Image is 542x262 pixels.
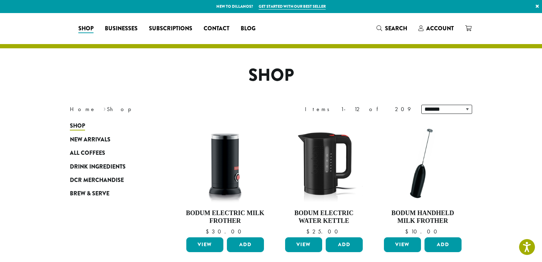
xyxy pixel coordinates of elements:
[70,176,124,185] span: DCR Merchandise
[70,146,155,160] a: All Coffees
[305,105,411,114] div: Items 1-12 of 209
[70,105,96,113] a: Home
[326,237,363,252] button: Add
[103,103,106,114] span: ›
[283,209,365,225] h4: Bodum Electric Water Kettle
[382,123,463,204] img: DP3927.01-002.png
[382,209,463,225] h4: Bodum Handheld Milk Frother
[70,119,155,133] a: Shop
[73,23,99,34] a: Shop
[405,228,411,235] span: $
[70,187,155,200] a: Brew & Serve
[70,163,126,171] span: Drink Ingredients
[70,149,105,158] span: All Coffees
[185,123,266,234] a: Bodum Electric Milk Frother $30.00
[105,24,138,33] span: Businesses
[185,209,266,225] h4: Bodum Electric Milk Frother
[70,133,155,146] a: New Arrivals
[424,237,462,252] button: Add
[382,123,463,234] a: Bodum Handheld Milk Frother $10.00
[70,135,110,144] span: New Arrivals
[70,189,109,198] span: Brew & Serve
[206,228,245,235] bdi: 30.00
[306,228,341,235] bdi: 25.00
[186,237,223,252] a: View
[149,24,192,33] span: Subscriptions
[283,123,365,204] img: DP3955.01.png
[78,24,94,33] span: Shop
[204,24,229,33] span: Contact
[70,105,260,114] nav: Breadcrumb
[70,160,155,173] a: Drink Ingredients
[285,237,322,252] a: View
[70,173,155,187] a: DCR Merchandise
[283,123,365,234] a: Bodum Electric Water Kettle $25.00
[65,65,477,86] h1: Shop
[241,24,255,33] span: Blog
[371,23,413,34] a: Search
[227,237,264,252] button: Add
[306,228,312,235] span: $
[70,122,85,130] span: Shop
[206,228,212,235] span: $
[426,24,454,32] span: Account
[405,228,440,235] bdi: 10.00
[385,24,407,32] span: Search
[259,4,326,10] a: Get started with our best seller
[185,123,266,204] img: DP3954.01-002.png
[384,237,421,252] a: View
